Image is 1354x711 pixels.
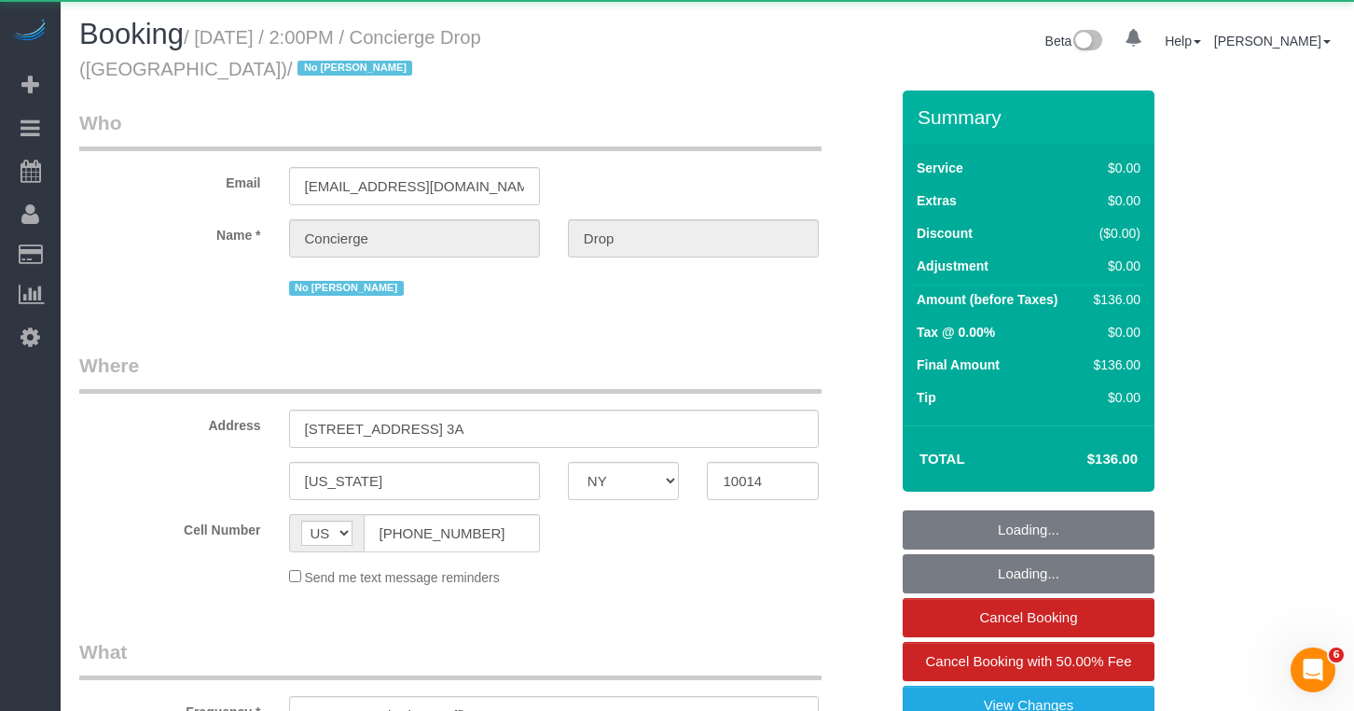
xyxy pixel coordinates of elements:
img: Automaid Logo [11,19,48,45]
input: Email [289,167,540,205]
legend: Who [79,109,822,151]
label: Address [65,410,275,435]
label: Service [917,159,963,177]
div: $0.00 [1086,323,1140,342]
span: 6 [1329,648,1344,662]
a: Help [1165,34,1201,49]
div: $136.00 [1086,355,1140,374]
legend: Where [79,352,822,394]
div: $0.00 [1086,159,1140,177]
a: [PERSON_NAME] [1214,34,1331,49]
span: Send me text message reminders [304,570,499,585]
label: Extras [917,191,957,210]
h3: Summary [918,106,1145,128]
label: Tip [917,388,936,407]
input: First Name [289,219,540,258]
small: / [DATE] / 2:00PM / Concierge Drop ([GEOGRAPHIC_DATA]) [79,27,481,79]
strong: Total [919,451,965,467]
label: Final Amount [917,355,1000,374]
h4: $136.00 [1031,452,1138,467]
div: $0.00 [1086,257,1140,275]
input: Zip Code [707,462,819,500]
label: Amount (before Taxes) [917,290,1057,309]
label: Tax @ 0.00% [917,323,995,342]
input: Last Name [568,219,819,258]
a: Cancel Booking [903,598,1154,637]
div: ($0.00) [1086,224,1140,243]
iframe: Intercom live chat [1291,648,1335,692]
label: Adjustment [917,257,988,275]
input: Cell Number [364,514,540,552]
label: Cell Number [65,514,275,539]
a: Cancel Booking with 50.00% Fee [903,642,1154,681]
span: Booking [79,18,184,50]
label: Email [65,167,275,192]
div: $0.00 [1086,388,1140,407]
span: No [PERSON_NAME] [297,61,412,76]
a: Beta [1045,34,1103,49]
span: / [287,59,418,79]
div: $0.00 [1086,191,1140,210]
label: Name * [65,219,275,244]
label: Discount [917,224,973,243]
img: New interface [1071,30,1102,54]
span: Cancel Booking with 50.00% Fee [926,653,1132,669]
input: City [289,462,540,500]
legend: What [79,638,822,680]
span: No [PERSON_NAME] [289,281,404,296]
div: $136.00 [1086,290,1140,309]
